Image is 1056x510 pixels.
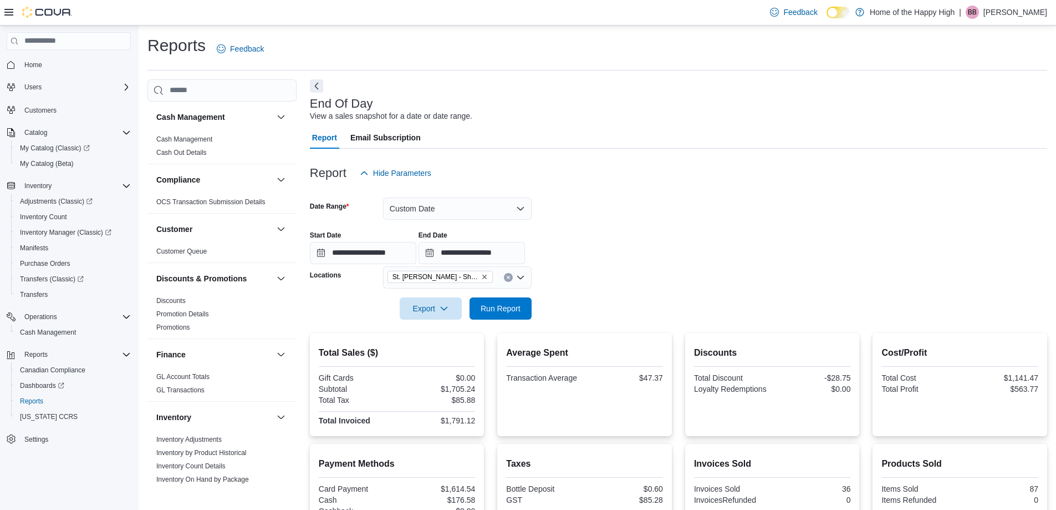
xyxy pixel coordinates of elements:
a: Discounts [156,297,186,305]
div: $0.60 [587,484,663,493]
h2: Taxes [506,457,663,471]
button: Customers [2,102,135,118]
h2: Cost/Profit [881,346,1038,360]
div: Bottle Deposit [506,484,582,493]
div: 36 [774,484,850,493]
span: Transfers [16,288,131,301]
a: Inventory Adjustments [156,436,222,443]
button: Cash Management [11,325,135,340]
span: Dashboards [20,381,64,390]
span: Inventory by Product Historical [156,448,247,457]
button: Next [310,79,323,93]
button: Canadian Compliance [11,362,135,378]
button: Clear input [504,273,513,282]
span: Home [20,58,131,72]
h3: End Of Day [310,97,373,110]
span: Adjustments (Classic) [20,197,93,206]
a: Inventory Manager (Classic) [16,226,116,239]
a: My Catalog (Classic) [16,142,94,155]
a: GL Transactions [156,386,205,394]
div: Customer [147,245,297,262]
div: Total Tax [319,396,395,405]
input: Press the down key to open a popover containing a calendar. [419,242,525,264]
button: Customer [156,224,272,235]
button: Export [400,297,462,320]
div: Loyalty Redemptions [694,385,770,393]
a: Inventory Count Details [156,462,226,470]
a: Home [20,58,47,72]
h3: Customer [156,224,192,235]
span: Settings [20,432,131,446]
span: Run Report [481,303,521,314]
button: Discounts & Promotions [156,273,272,284]
a: Promotion Details [156,310,209,318]
a: Cash Out Details [156,149,207,156]
span: Inventory Manager (Classic) [16,226,131,239]
a: Manifests [16,241,53,255]
button: My Catalog (Beta) [11,156,135,171]
button: Catalog [20,126,52,139]
div: GST [506,496,582,504]
a: Adjustments (Classic) [16,195,97,208]
button: Remove St. Albert - Shoppes @ Giroux - Fire & Flower from selection in this group [481,274,488,280]
a: Feedback [766,1,822,23]
div: Discounts & Promotions [147,294,297,339]
a: Customer Queue [156,248,207,255]
span: Settings [24,435,48,444]
a: Inventory On Hand by Package [156,476,249,483]
div: $1,141.47 [962,373,1038,382]
span: St. [PERSON_NAME] - Shoppes @ [PERSON_NAME] - Fire & Flower [392,271,479,282]
button: Discounts & Promotions [274,272,288,285]
h3: Discounts & Promotions [156,273,247,284]
div: Total Cost [881,373,957,382]
span: Feedback [230,43,264,54]
a: Inventory Manager (Classic) [11,225,135,240]
div: Card Payment [319,484,395,493]
input: Dark Mode [827,7,850,18]
span: OCS Transaction Submission Details [156,198,266,206]
div: Transaction Average [506,373,582,382]
button: Finance [274,348,288,361]
h3: Cash Management [156,112,225,123]
a: Feedback [212,38,268,60]
span: Canadian Compliance [16,363,131,377]
img: Cova [22,7,72,18]
label: Date Range [310,202,349,211]
nav: Complex example [7,52,131,476]
span: Dashboards [16,379,131,392]
button: Transfers [11,287,135,302]
span: Users [24,83,42,92]
div: Invoices Sold [694,484,770,493]
span: My Catalog (Classic) [20,144,90,153]
span: Inventory On Hand by Package [156,475,249,484]
button: Manifests [11,240,135,256]
h3: Report [310,166,346,180]
span: Reports [20,397,43,406]
div: Gift Cards [319,373,395,382]
a: Transfers (Classic) [11,271,135,287]
button: Reports [11,393,135,409]
button: Catalog [2,125,135,140]
span: My Catalog (Beta) [16,157,131,170]
span: Cash Management [16,326,131,339]
div: Finance [147,370,297,401]
span: Purchase Orders [20,259,70,268]
div: Compliance [147,195,297,213]
button: Finance [156,349,272,360]
h1: Reports [147,34,206,57]
span: Transfers (Classic) [20,275,84,284]
span: Operations [24,312,57,321]
button: Settings [2,431,135,447]
span: Catalog [20,126,131,139]
div: -$28.75 [774,373,850,382]
a: [US_STATE] CCRS [16,410,82,423]
h3: Finance [156,349,186,360]
span: Users [20,80,131,94]
div: 87 [962,484,1038,493]
a: GL Account Totals [156,373,210,381]
button: Inventory [274,411,288,424]
a: Dashboards [11,378,135,393]
button: Cash Management [274,110,288,124]
a: Dashboards [16,379,69,392]
div: Cash [319,496,395,504]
